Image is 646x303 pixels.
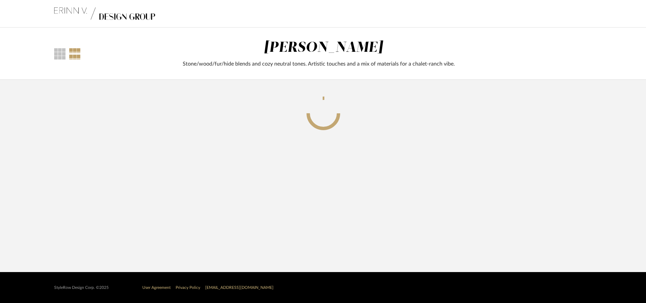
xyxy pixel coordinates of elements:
[264,41,383,55] div: [PERSON_NAME]
[146,60,492,68] div: Stone/wood/fur/hide blends and cozy neutral tones. Artistic touches and a mix of materials for a ...
[54,0,155,27] img: 009e7e54-7d1d-41c0-aaf6-5afb68194caf.png
[54,285,109,290] div: StyleRow Design Corp. ©2025
[176,286,200,290] a: Privacy Policy
[205,286,274,290] a: [EMAIL_ADDRESS][DOMAIN_NAME]
[142,286,171,290] a: User Agreement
